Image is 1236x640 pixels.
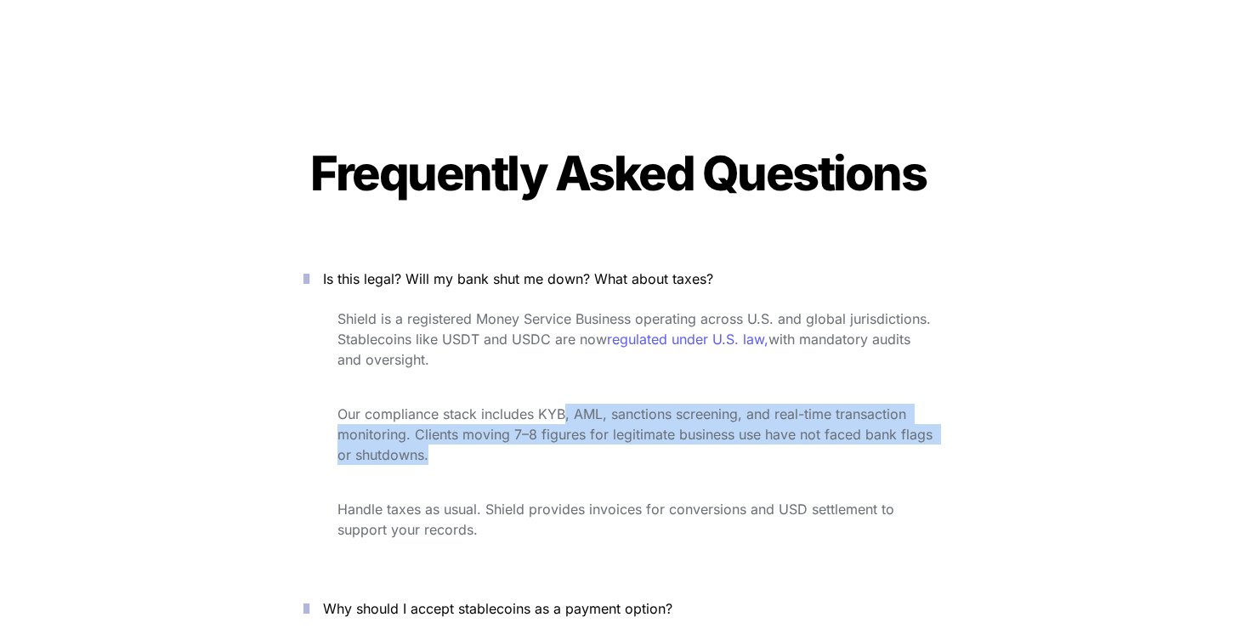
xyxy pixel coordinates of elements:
[278,252,958,305] button: Is this legal? Will my bank shut me down? What about taxes?
[310,144,926,202] span: Frequently Asked Questions
[337,405,937,463] span: Our compliance stack includes KYB, AML, sanctions screening, and real-time transaction monitoring...
[607,331,768,348] a: regulated under U.S. law,
[278,582,958,635] button: Why should I accept stablecoins as a payment option?
[278,305,958,569] div: Is this legal? Will my bank shut me down? What about taxes?
[337,501,899,538] span: Handle taxes as usual. Shield provides invoices for conversions and USD settlement to support you...
[337,310,935,348] span: Shield is a registered Money Service Business operating across U.S. and global jurisdictions. Sta...
[323,600,672,617] span: Why should I accept stablecoins as a payment option?
[323,270,713,287] span: Is this legal? Will my bank shut me down? What about taxes?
